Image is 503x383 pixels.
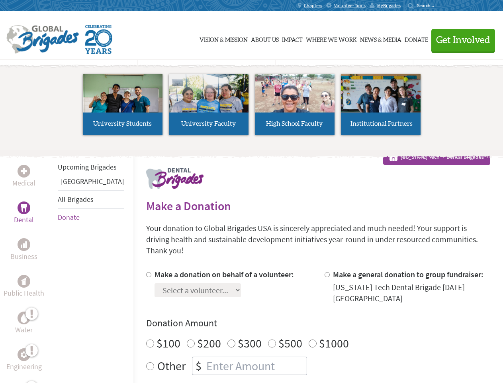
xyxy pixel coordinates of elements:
img: Business [21,241,27,248]
img: Public Health [21,277,27,285]
img: logo-dental.png [146,168,204,189]
a: News & Media [360,19,401,59]
p: Medical [12,178,35,189]
a: Donate [58,213,80,222]
button: Get Involved [431,29,495,51]
img: Engineering [21,351,27,358]
img: Global Brigades Logo [6,25,79,54]
span: MyBrigades [377,2,401,9]
p: Water [15,324,33,336]
div: Engineering [18,348,30,361]
span: Get Involved [436,36,490,45]
div: Business [18,238,30,251]
span: University Students [93,120,152,127]
p: Public Health [4,288,44,299]
img: Water [21,313,27,322]
a: WaterWater [15,312,33,336]
a: Impact [282,19,303,59]
h4: Donation Amount [146,317,490,330]
div: Medical [18,165,30,178]
p: Your donation to Global Brigades USA is sincerely appreciated and much needed! Your support is dr... [146,223,490,256]
a: BusinessBusiness [10,238,37,262]
span: Volunteer Tools [334,2,366,9]
img: menu_brigades_submenu_3.jpg [255,74,335,113]
a: High School Faculty [255,74,335,135]
a: Donate [405,19,428,59]
a: Where We Work [306,19,357,59]
h2: Make a Donation [146,199,490,213]
li: Donate [58,209,124,226]
li: Upcoming Brigades [58,158,124,176]
div: Public Health [18,275,30,288]
a: Vision & Mission [200,19,248,59]
label: $100 [157,336,180,351]
a: Public HealthPublic Health [4,275,44,299]
p: Dental [14,214,34,225]
label: $200 [197,336,221,351]
img: Medical [21,168,27,174]
a: EngineeringEngineering [6,348,42,372]
a: MedicalMedical [12,165,35,189]
a: [GEOGRAPHIC_DATA] [61,177,124,186]
label: Other [157,357,186,375]
div: [US_STATE] Tech Dental Brigade [DATE] [GEOGRAPHIC_DATA] [333,282,490,304]
a: Institutional Partners [341,74,421,135]
p: Engineering [6,361,42,372]
img: menu_brigades_submenu_2.jpg [169,74,249,128]
span: High School Faculty [266,120,323,127]
img: menu_brigades_submenu_1.jpg [83,74,162,127]
span: Chapters [304,2,322,9]
a: All Brigades [58,195,94,204]
div: Dental [18,201,30,214]
input: Search... [417,2,440,8]
a: University Students [83,74,162,135]
div: Water [18,312,30,324]
a: DentalDental [14,201,34,225]
img: menu_brigades_submenu_4.jpg [341,74,421,127]
p: Business [10,251,37,262]
label: $1000 [319,336,349,351]
input: Enter Amount [205,357,307,375]
label: Make a donation on behalf of a volunteer: [155,269,294,279]
img: Global Brigades Celebrating 20 Years [85,25,112,54]
label: $300 [238,336,262,351]
div: $ [192,357,205,375]
a: University Faculty [169,74,249,135]
span: Institutional Partners [350,120,413,127]
li: Panama [58,176,124,190]
a: About Us [251,19,279,59]
li: All Brigades [58,190,124,209]
label: $500 [278,336,302,351]
a: Upcoming Brigades [58,162,117,172]
label: Make a general donation to group fundraiser: [333,269,483,279]
span: University Faculty [181,120,236,127]
img: Dental [21,204,27,211]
